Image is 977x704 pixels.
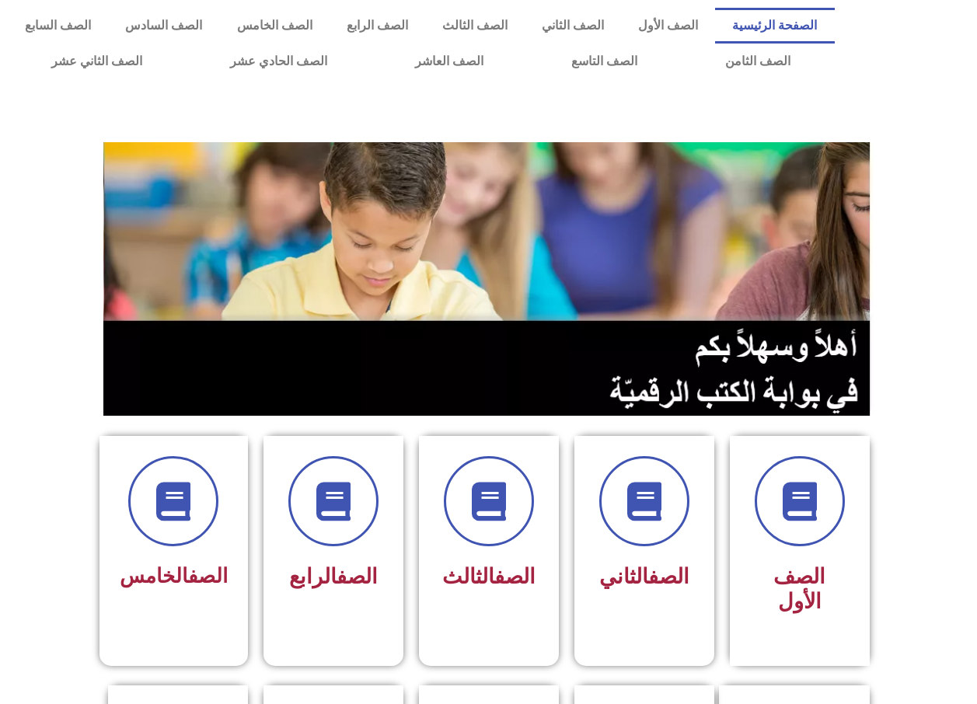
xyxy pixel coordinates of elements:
a: الصف الحادي عشر [187,44,372,79]
a: الصف [648,564,689,589]
span: الصف الأول [773,564,825,614]
a: الصف الخامس [219,8,329,44]
span: الخامس [120,564,228,587]
a: الصف الثاني [525,8,621,44]
a: الصف العاشر [372,44,528,79]
a: الصف السابع [8,8,108,44]
a: الصف الثالث [425,8,525,44]
a: الصف [494,564,536,589]
a: الصف الأول [621,8,715,44]
a: الصف التاسع [528,44,682,79]
a: الصف السادس [108,8,219,44]
a: الصف [188,564,228,587]
a: الصف الثاني عشر [8,44,187,79]
span: الرابع [289,564,378,589]
a: الصف الرابع [330,8,425,44]
a: الصف [337,564,378,589]
span: الثاني [599,564,689,589]
span: الثالث [442,564,536,589]
a: الصفحة الرئيسية [715,8,834,44]
a: الصف الثامن [682,44,835,79]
